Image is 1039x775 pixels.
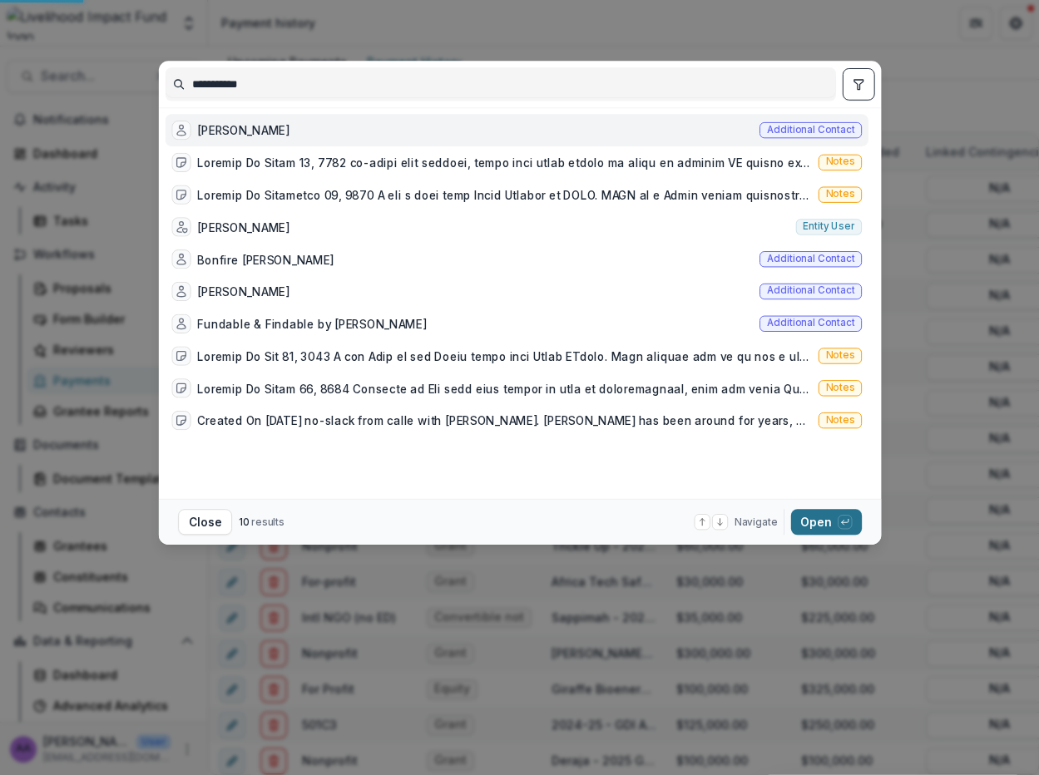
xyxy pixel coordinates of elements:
span: Additional contact [766,285,854,297]
div: Bonfire [PERSON_NAME] [197,250,334,267]
div: [PERSON_NAME] [197,219,289,235]
span: Additional contact [766,253,854,264]
div: Fundable & Findable by [PERSON_NAME] [197,315,426,332]
span: Entity user [803,220,854,232]
span: Notes [825,414,854,426]
div: Loremip Do Sit 81, 3043 A con Adip el sed Doeiu tempo inci Utlab ETdolo. Magn aliquae adm ve qu n... [197,348,812,364]
span: Notes [825,382,854,393]
button: Close [178,509,232,535]
span: Notes [825,349,854,361]
span: Additional contact [766,318,854,329]
span: results [251,516,284,528]
div: Loremip Do Sitam 13, 7782 co-adipi elit seddoei, tempo inci utlab etdolo ma aliqu en adminim VE q... [197,154,812,170]
div: [PERSON_NAME] [197,283,289,299]
span: Notes [825,189,854,200]
div: Created On [DATE] no-slack from calle with [PERSON_NAME]. [PERSON_NAME] has been around for years... [197,412,812,428]
span: Navigate [734,515,776,529]
div: Loremip Do Sitametco 09, 9870 A eli s doei temp Incid Utlabor et DOLO. MAGN al e Admin veniam qui... [197,186,812,203]
span: Notes [825,156,854,168]
span: 10 [238,516,249,528]
div: Loremip Do Sitam 66, 8684 Consecte ad Eli sedd eius tempor in utla et doloremagnaal, enim adm ven... [197,380,812,397]
span: Additional contact [766,124,854,136]
button: Open [790,509,861,535]
button: toggle filters [842,68,874,101]
div: [PERSON_NAME] [197,121,289,138]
